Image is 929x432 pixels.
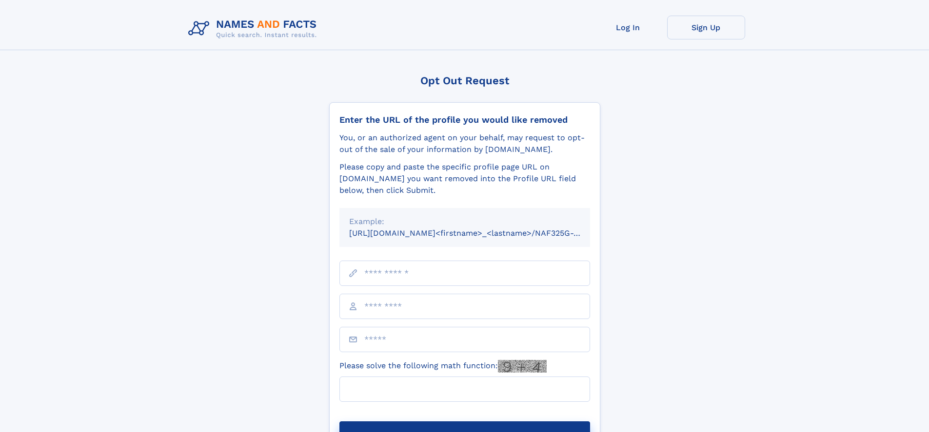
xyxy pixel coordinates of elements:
[589,16,667,39] a: Log In
[667,16,745,39] a: Sign Up
[339,360,547,373] label: Please solve the following math function:
[339,132,590,155] div: You, or an authorized agent on your behalf, may request to opt-out of the sale of your informatio...
[339,161,590,196] div: Please copy and paste the specific profile page URL on [DOMAIN_NAME] you want removed into the Pr...
[349,228,609,238] small: [URL][DOMAIN_NAME]<firstname>_<lastname>/NAF325G-xxxxxxxx
[184,16,325,42] img: Logo Names and Facts
[329,75,600,87] div: Opt Out Request
[349,216,580,227] div: Example:
[339,114,590,125] div: Enter the URL of the profile you would like removed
